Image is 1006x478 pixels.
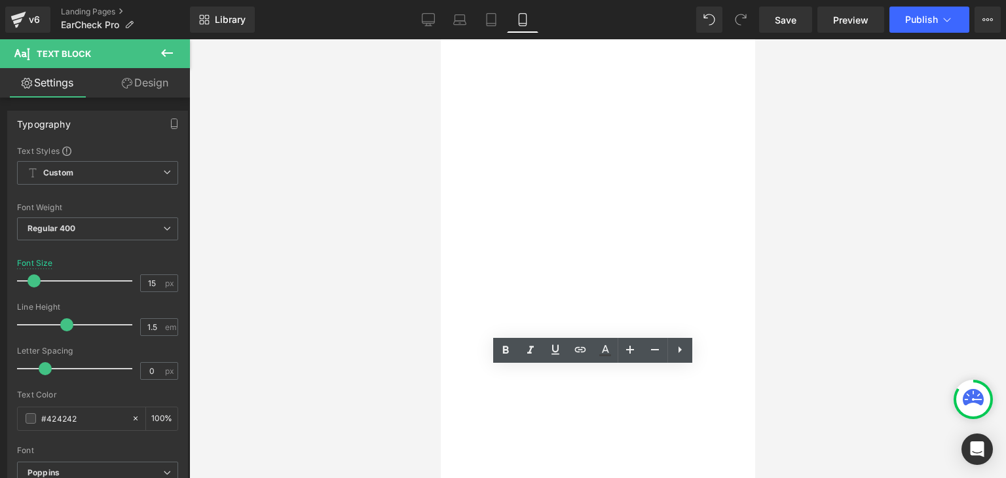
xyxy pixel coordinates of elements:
[833,13,868,27] span: Preview
[817,7,884,33] a: Preview
[26,11,43,28] div: v6
[889,7,969,33] button: Publish
[28,223,76,233] b: Regular 400
[905,14,938,25] span: Publish
[17,111,71,130] div: Typography
[975,7,1001,33] button: More
[61,7,190,17] a: Landing Pages
[17,446,178,455] div: Font
[17,390,178,399] div: Text Color
[190,7,255,33] a: New Library
[5,7,50,33] a: v6
[775,13,796,27] span: Save
[507,7,538,33] a: Mobile
[41,411,125,426] input: Color
[43,168,73,179] b: Custom
[98,68,193,98] a: Design
[444,7,475,33] a: Laptop
[165,323,176,331] span: em
[696,7,722,33] button: Undo
[413,7,444,33] a: Desktop
[17,145,178,156] div: Text Styles
[146,407,177,430] div: %
[961,433,993,465] div: Open Intercom Messenger
[17,346,178,356] div: Letter Spacing
[728,7,754,33] button: Redo
[17,203,178,212] div: Font Weight
[37,48,91,59] span: Text Block
[165,367,176,375] span: px
[215,14,246,26] span: Library
[475,7,507,33] a: Tablet
[17,259,53,268] div: Font Size
[61,20,119,30] span: EarCheck Pro
[165,279,176,287] span: px
[17,303,178,312] div: Line Height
